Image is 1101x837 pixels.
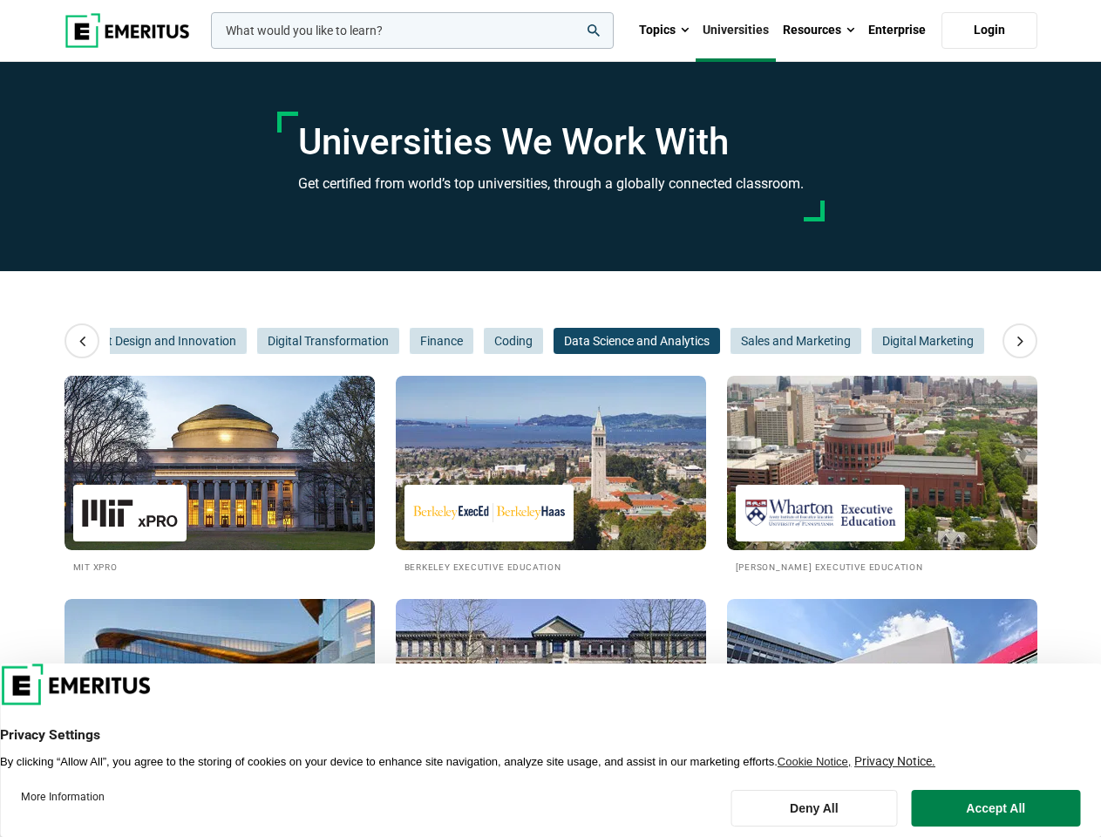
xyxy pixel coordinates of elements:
[396,599,706,773] img: Universities We Work With
[65,376,375,550] img: Universities We Work With
[872,328,984,354] button: Digital Marketing
[410,328,473,354] button: Finance
[65,376,375,574] a: Universities We Work With MIT xPRO MIT xPRO
[58,328,247,354] button: Product Design and Innovation
[731,328,861,354] button: Sales and Marketing
[73,559,366,574] h2: MIT xPRO
[727,599,1037,797] a: Universities We Work With Imperial Executive Education Imperial Executive Education
[65,599,375,797] a: Universities We Work With Kellogg Executive Education [PERSON_NAME] Executive Education
[65,599,375,773] img: Universities We Work With
[554,328,720,354] button: Data Science and Analytics
[404,559,697,574] h2: Berkeley Executive Education
[727,376,1037,574] a: Universities We Work With Wharton Executive Education [PERSON_NAME] Executive Education
[82,493,178,533] img: MIT xPRO
[298,120,804,164] h1: Universities We Work With
[396,376,706,574] a: Universities We Work With Berkeley Executive Education Berkeley Executive Education
[941,12,1037,49] a: Login
[727,376,1037,550] img: Universities We Work With
[298,173,804,195] h3: Get certified from world’s top universities, through a globally connected classroom.
[396,376,706,550] img: Universities We Work With
[736,559,1029,574] h2: [PERSON_NAME] Executive Education
[257,328,399,354] button: Digital Transformation
[484,328,543,354] button: Coding
[727,599,1037,773] img: Universities We Work With
[744,493,896,533] img: Wharton Executive Education
[396,599,706,797] a: Universities We Work With Cambridge Judge Business School Executive Education Cambridge Judge Bus...
[211,12,614,49] input: woocommerce-product-search-field-0
[413,493,565,533] img: Berkeley Executive Education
